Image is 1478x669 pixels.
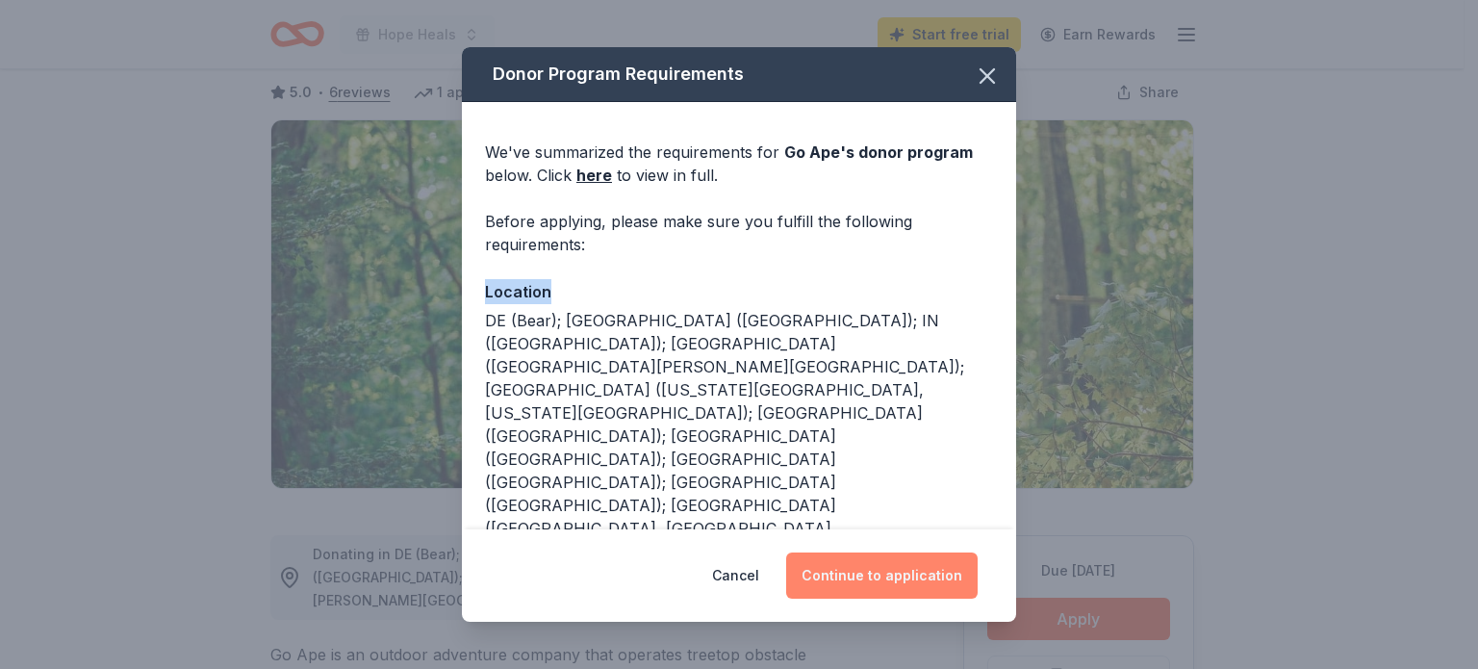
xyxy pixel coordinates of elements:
[485,309,993,586] div: DE (Bear); [GEOGRAPHIC_DATA] ([GEOGRAPHIC_DATA]); IN ([GEOGRAPHIC_DATA]); [GEOGRAPHIC_DATA] ([GEO...
[786,553,978,599] button: Continue to application
[485,279,993,304] div: Location
[462,47,1016,102] div: Donor Program Requirements
[485,141,993,187] div: We've summarized the requirements for below. Click to view in full.
[784,142,973,162] span: Go Ape 's donor program
[712,553,759,599] button: Cancel
[576,164,612,187] a: here
[485,210,993,256] div: Before applying, please make sure you fulfill the following requirements:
